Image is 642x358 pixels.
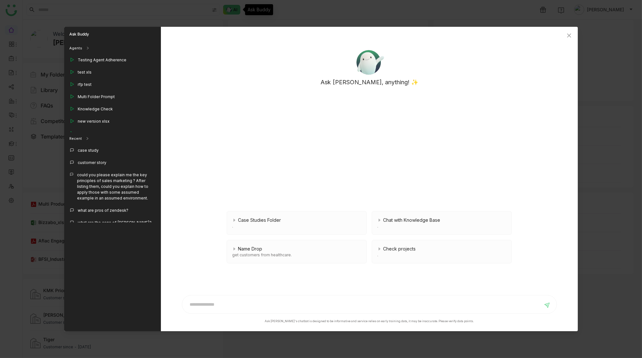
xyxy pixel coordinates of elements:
span: Case Studies Folder [238,217,281,223]
div: . [377,252,506,258]
div: Knowledge Check [78,106,113,112]
img: play_outline.svg [69,69,74,75]
img: play_outline.svg [69,131,74,136]
div: . [232,223,361,229]
img: play_outline.svg [69,94,74,99]
div: test xls [78,69,92,75]
div: could you please explain me the key principles of sales marketing ? After listing them, could you... [77,172,156,201]
img: callout.svg [69,160,74,165]
button: Close [560,27,578,44]
img: play_outline.svg [69,118,74,124]
img: play_outline.svg [69,106,74,111]
div: what are pros of zendesk? [78,208,128,213]
div: . [377,223,506,229]
div: customer story [78,160,106,166]
img: callout.svg [69,172,74,177]
div: rfp test [78,82,92,87]
img: callout.svg [69,148,74,153]
div: new version xlsx [78,118,110,124]
span: Check projects [383,245,416,252]
div: get customers from healthcare. [232,252,361,258]
img: ask-buddy.svg [353,47,386,78]
div: Multi Folder Prompt [78,94,115,100]
img: play_outline.svg [69,82,74,87]
div: Ask [PERSON_NAME]'s chatbot is designed to be informative and service relies on early training da... [265,319,474,323]
div: Ask Buddy [64,27,161,42]
span: Name Drop [238,245,262,252]
div: Recent [64,132,161,145]
div: Recent [69,136,82,141]
div: Agents [64,42,161,55]
div: Customers Only [78,131,108,137]
div: case study [78,148,99,153]
div: Agents [69,46,82,51]
img: play_outline.svg [69,57,74,62]
p: Ask [PERSON_NAME], anything! ✨ [321,78,418,87]
span: Chat with Knowledge Base [383,217,440,223]
img: callout.svg [69,208,74,213]
div: Testing Agent Adherence [78,57,126,63]
img: callout.svg [69,220,74,225]
div: what are the cons of [PERSON_NAME]? [78,220,152,226]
